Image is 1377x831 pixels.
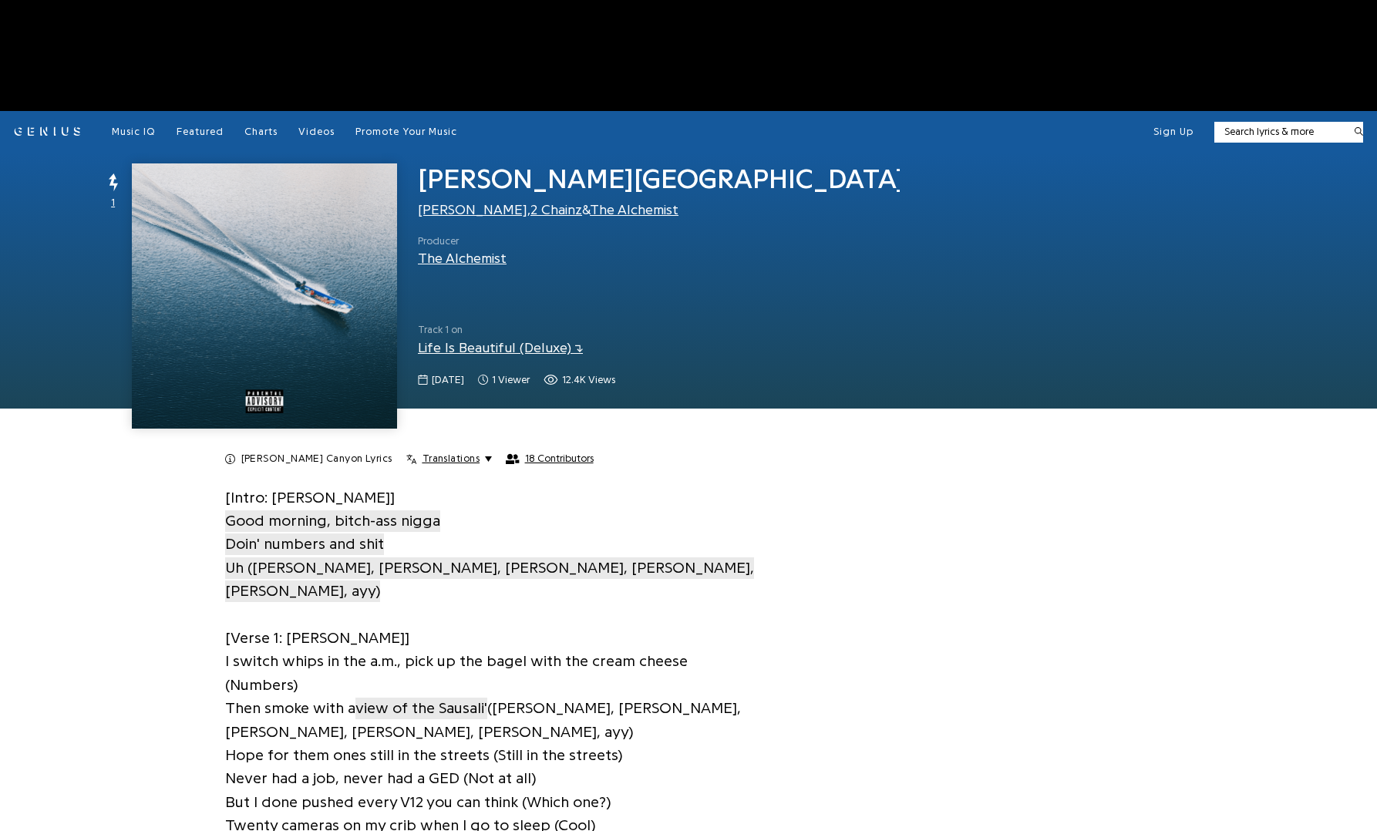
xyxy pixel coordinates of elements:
[244,125,278,139] a: Charts
[506,453,594,465] button: 18 Contributors
[298,125,335,139] a: Videos
[544,372,615,388] span: 12,392 views
[418,165,905,193] span: [PERSON_NAME][GEOGRAPHIC_DATA]
[355,696,487,720] a: view of the Sausali'
[590,203,678,217] a: The Alchemist
[1153,125,1194,139] button: Sign Up
[112,125,156,139] a: Music IQ
[418,203,527,217] a: [PERSON_NAME]
[492,372,530,388] span: 1 viewer
[177,126,224,136] span: Featured
[244,126,278,136] span: Charts
[1214,124,1345,140] input: Search lyrics & more
[478,372,530,388] span: 1 viewer
[525,453,594,465] span: 18 Contributors
[225,509,754,603] a: Good morning, bitch-ass niggaDoin' numbers and shitUh ([PERSON_NAME], [PERSON_NAME], [PERSON_NAME...
[406,452,492,466] button: Translations
[418,200,900,220] div: , &
[418,251,507,265] a: The Alchemist
[562,372,615,388] span: 12.4K views
[112,126,156,136] span: Music IQ
[530,203,582,217] a: 2 Chainz
[355,125,457,139] a: Promote Your Music
[241,452,392,466] h2: [PERSON_NAME] Canyon Lyrics
[423,452,480,466] span: Translations
[225,510,754,602] span: Good morning, bitch-ass nigga Doin' numbers and shit Uh ([PERSON_NAME], [PERSON_NAME], [PERSON_NA...
[111,195,115,210] span: 1
[298,126,335,136] span: Videos
[418,322,900,338] span: Track 1 on
[355,126,457,136] span: Promote Your Music
[432,372,464,388] span: [DATE]
[418,341,583,355] a: Life Is Beautiful (Deluxe)
[177,125,224,139] a: Featured
[418,234,507,249] span: Producer
[132,163,397,429] img: Cover art for Munyon Canyon by Larry June, 2 Chainz & The Alchemist
[355,698,487,719] span: view of the Sausali'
